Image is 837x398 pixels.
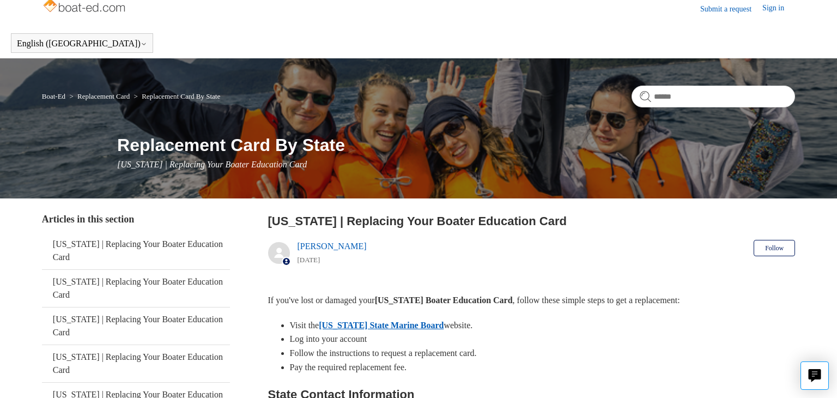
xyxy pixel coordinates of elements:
a: Replacement Card By State [142,92,220,100]
a: [US_STATE] | Replacing Your Boater Education Card [42,307,231,345]
span: Articles in this section [42,214,134,225]
span: [US_STATE] | Replacing Your Boater Education Card [117,160,307,169]
h2: Oregon | Replacing Your Boater Education Card [268,212,796,230]
a: [US_STATE] State Marine Board [319,321,444,330]
li: Follow the instructions to request a replacement card. [290,346,796,360]
a: Boat-Ed [42,92,65,100]
time: 05/22/2024, 08:59 [298,256,320,264]
button: English ([GEOGRAPHIC_DATA]) [17,39,147,49]
li: Visit the website. [290,318,796,333]
a: [US_STATE] | Replacing Your Boater Education Card [42,232,231,269]
li: Replacement Card [67,92,131,100]
strong: [US_STATE] Boater Education Card [375,296,513,305]
a: [US_STATE] | Replacing Your Boater Education Card [42,345,231,382]
button: Follow Article [754,240,795,256]
li: Log into your account [290,332,796,346]
a: Sign in [762,2,795,15]
li: Pay the required replacement fee. [290,360,796,375]
li: Replacement Card By State [132,92,221,100]
a: [US_STATE] | Replacing Your Boater Education Card [42,270,231,307]
input: Search [632,86,795,107]
h1: Replacement Card By State [117,132,795,158]
a: Replacement Card [77,92,130,100]
li: Boat-Ed [42,92,68,100]
a: Submit a request [700,3,762,15]
a: [PERSON_NAME] [298,242,367,251]
button: Live chat [800,361,829,390]
p: If you've lost or damaged your , follow these simple steps to get a replacement: [268,293,796,307]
